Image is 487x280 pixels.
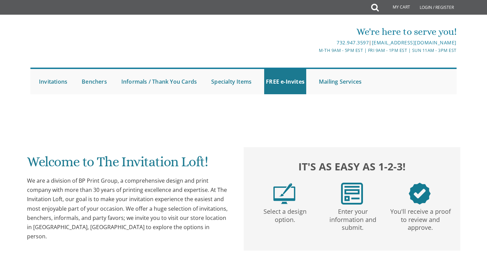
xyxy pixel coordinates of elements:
img: step1.png [273,183,295,205]
p: Enter your information and submit. [320,205,385,232]
a: Invitations [37,69,69,94]
a: 732.947.3597 [337,39,369,46]
p: Select a design option. [253,205,317,224]
a: Mailing Services [317,69,363,94]
div: We are a division of BP Print Group, a comprehensive design and print company with more than 30 y... [27,176,230,241]
h1: Welcome to The Invitation Loft! [27,154,230,174]
a: [EMAIL_ADDRESS][DOMAIN_NAME] [372,39,457,46]
div: We're here to serve you! [173,25,457,39]
p: You'll receive a proof to review and approve. [388,205,453,232]
a: My Cart [378,1,415,14]
a: Informals / Thank You Cards [120,69,199,94]
a: Benchers [80,69,109,94]
h2: It's as easy as 1-2-3! [251,159,454,174]
img: step2.png [341,183,363,205]
div: M-Th 9am - 5pm EST | Fri 9am - 1pm EST | Sun 11am - 3pm EST [173,47,457,54]
a: FREE e-Invites [264,69,306,94]
div: | [173,39,457,47]
img: step3.png [409,183,431,205]
a: Specialty Items [209,69,253,94]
